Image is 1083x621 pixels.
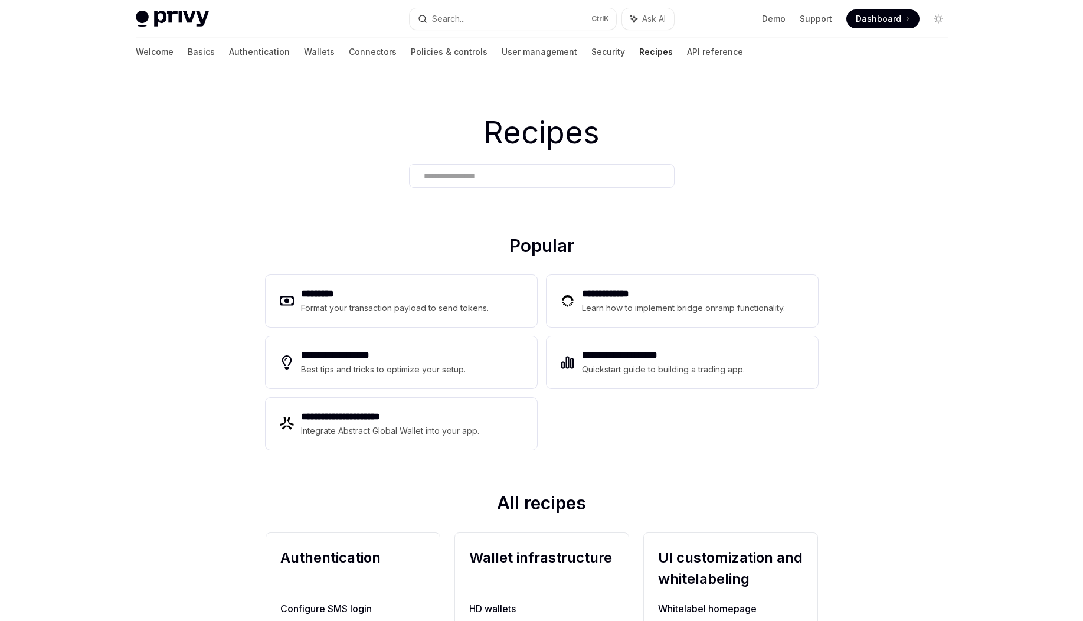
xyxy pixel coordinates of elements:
[188,38,215,66] a: Basics
[502,38,577,66] a: User management
[266,235,818,261] h2: Popular
[304,38,335,66] a: Wallets
[642,13,666,25] span: Ask AI
[469,602,614,616] a: HD wallets
[582,301,788,315] div: Learn how to implement bridge onramp functionality.
[762,13,786,25] a: Demo
[410,8,616,30] button: Search...CtrlK
[432,12,465,26] div: Search...
[547,275,818,327] a: **** **** ***Learn how to implement bridge onramp functionality.
[280,547,426,590] h2: Authentication
[266,492,818,518] h2: All recipes
[411,38,487,66] a: Policies & controls
[591,38,625,66] a: Security
[301,301,489,315] div: Format your transaction payload to send tokens.
[658,602,803,616] a: Whitelabel homepage
[622,8,674,30] button: Ask AI
[349,38,397,66] a: Connectors
[301,424,480,438] div: Integrate Abstract Global Wallet into your app.
[280,602,426,616] a: Configure SMS login
[229,38,290,66] a: Authentication
[266,275,537,327] a: **** ****Format your transaction payload to send tokens.
[800,13,832,25] a: Support
[929,9,948,28] button: Toggle dark mode
[591,14,609,24] span: Ctrl K
[687,38,743,66] a: API reference
[301,362,467,377] div: Best tips and tricks to optimize your setup.
[136,38,174,66] a: Welcome
[856,13,901,25] span: Dashboard
[639,38,673,66] a: Recipes
[846,9,920,28] a: Dashboard
[658,547,803,590] h2: UI customization and whitelabeling
[136,11,209,27] img: light logo
[582,362,745,377] div: Quickstart guide to building a trading app.
[469,547,614,590] h2: Wallet infrastructure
